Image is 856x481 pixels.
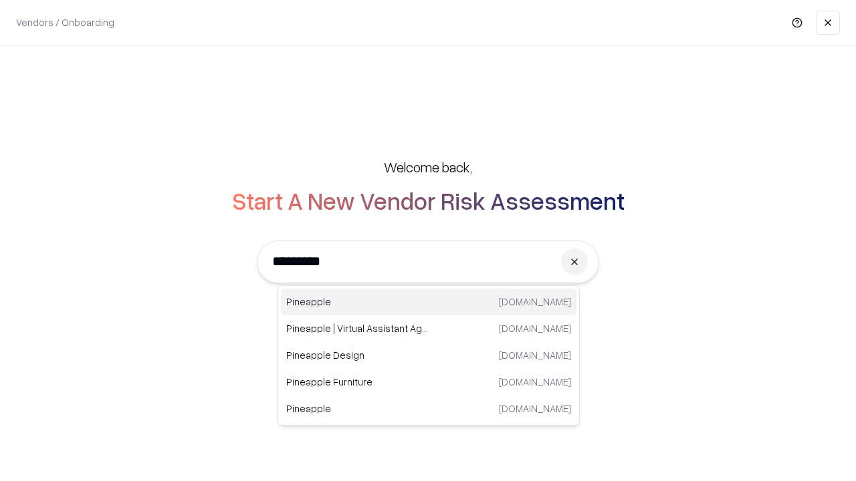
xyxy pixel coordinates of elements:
[286,295,429,309] p: Pineapple
[232,187,625,214] h2: Start A New Vendor Risk Assessment
[384,158,472,176] h5: Welcome back,
[286,402,429,416] p: Pineapple
[286,348,429,362] p: Pineapple Design
[16,15,114,29] p: Vendors / Onboarding
[499,321,571,335] p: [DOMAIN_NAME]
[286,375,429,389] p: Pineapple Furniture
[499,295,571,309] p: [DOMAIN_NAME]
[499,375,571,389] p: [DOMAIN_NAME]
[499,348,571,362] p: [DOMAIN_NAME]
[278,285,580,426] div: Suggestions
[499,402,571,416] p: [DOMAIN_NAME]
[286,321,429,335] p: Pineapple | Virtual Assistant Agency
